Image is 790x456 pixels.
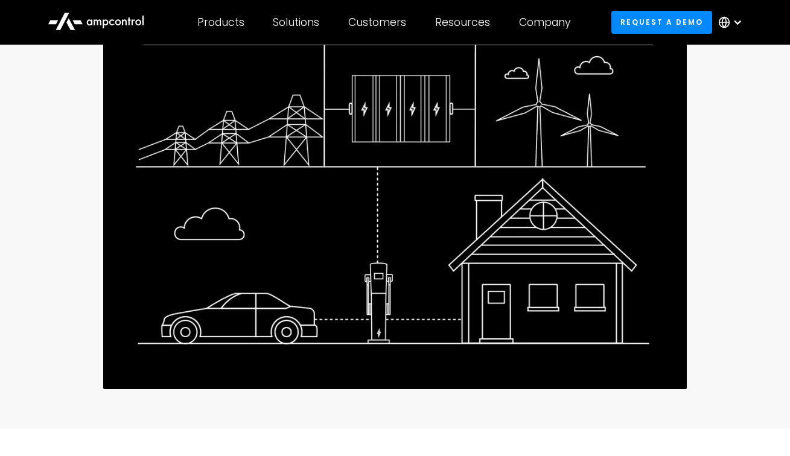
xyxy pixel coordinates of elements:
div: Company [519,16,570,29]
div: Solutions [273,16,319,29]
div: Customers [348,16,406,29]
div: Resources [435,16,490,29]
div: Products [197,16,244,29]
a: Request a demo [611,11,713,33]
